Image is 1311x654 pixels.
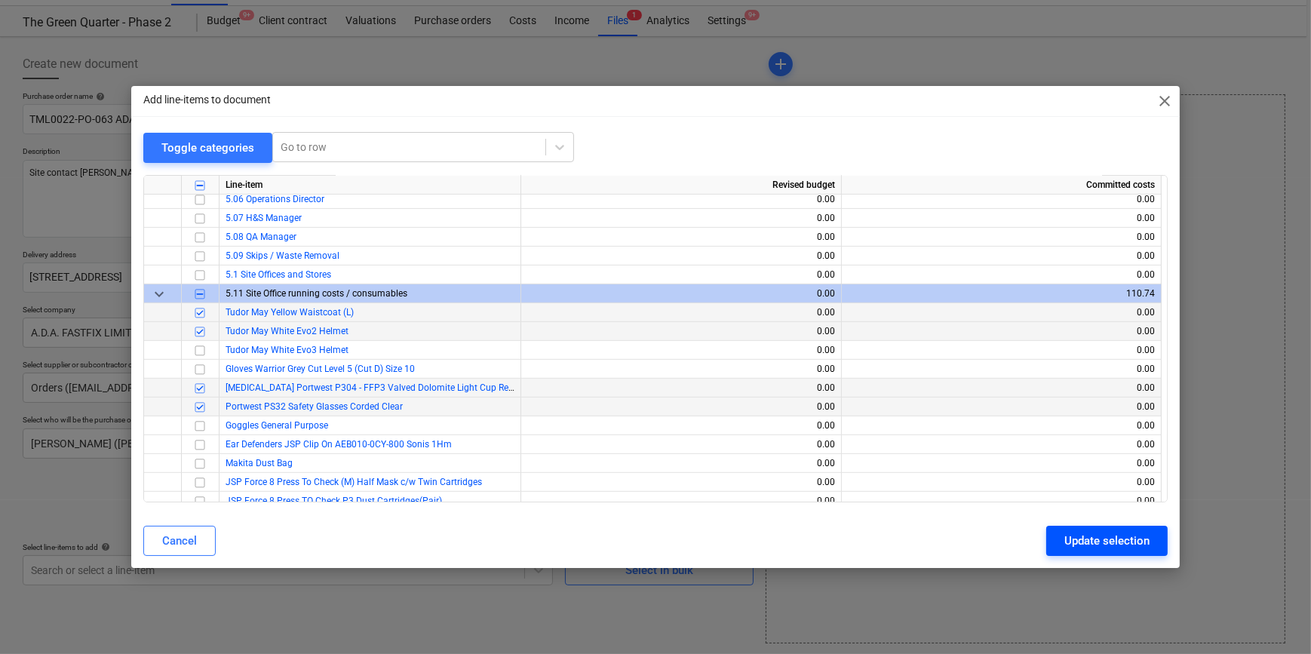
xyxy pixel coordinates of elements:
[527,379,835,398] div: 0.00
[143,92,271,108] p: Add line-items to document
[143,133,272,163] button: Toggle categories
[226,307,354,318] a: Tudor May Yellow Waistcoat (L)
[848,435,1155,454] div: 0.00
[527,228,835,247] div: 0.00
[1236,582,1311,654] iframe: Chat Widget
[527,209,835,228] div: 0.00
[1156,92,1174,110] span: close
[226,288,407,299] span: 5.11 Site Office running costs / consumables
[527,492,835,511] div: 0.00
[848,398,1155,416] div: 0.00
[848,247,1155,266] div: 0.00
[848,492,1155,511] div: 0.00
[226,194,324,204] a: 5.06 Operations Director
[848,228,1155,247] div: 0.00
[527,341,835,360] div: 0.00
[527,360,835,379] div: 0.00
[521,176,842,195] div: Revised budget
[848,284,1155,303] div: 110.74
[848,341,1155,360] div: 0.00
[848,266,1155,284] div: 0.00
[527,454,835,473] div: 0.00
[527,435,835,454] div: 0.00
[226,458,293,468] a: Makita Dust Bag
[1046,526,1168,556] button: Update selection
[226,382,570,393] span: Dust Mask Portwest P304 - FFP3 Valved Dolomite Light Cup Respirator (Pk10)
[226,420,328,431] a: Goggles General Purpose
[527,247,835,266] div: 0.00
[220,176,521,195] div: Line-item
[226,382,570,393] a: [MEDICAL_DATA] Portwest P304 - FFP3 Valved Dolomite Light Cup Respirator (Pk10)
[143,526,216,556] button: Cancel
[842,176,1162,195] div: Committed costs
[226,232,296,242] a: 5.08 QA Manager
[527,416,835,435] div: 0.00
[226,439,452,450] a: Ear Defenders JSP Clip On AEB010-0CY-800 Sonis 1Hm
[848,322,1155,341] div: 0.00
[527,322,835,341] div: 0.00
[226,401,403,412] a: Portwest PS32 Safety Glasses Corded Clear
[226,213,302,223] a: 5.07 H&S Manager
[527,190,835,209] div: 0.00
[848,360,1155,379] div: 0.00
[162,531,197,551] div: Cancel
[848,416,1155,435] div: 0.00
[848,454,1155,473] div: 0.00
[848,190,1155,209] div: 0.00
[226,477,482,487] a: JSP Force 8 Press To Check (M) Half Mask c/w Twin Cartridges
[226,345,348,355] a: Tudor May White Evo3 Helmet
[527,284,835,303] div: 0.00
[848,303,1155,322] div: 0.00
[527,473,835,492] div: 0.00
[226,364,415,374] a: Gloves Warrior Grey Cut Level 5 (Cut D) Size 10
[848,473,1155,492] div: 0.00
[226,250,339,261] a: 5.09 Skips / Waste Removal
[150,284,168,302] span: keyboard_arrow_down
[527,398,835,416] div: 0.00
[161,138,254,158] div: Toggle categories
[848,209,1155,228] div: 0.00
[1064,531,1150,551] div: Update selection
[527,266,835,284] div: 0.00
[226,326,348,336] a: Tudor May White Evo2 Helmet
[226,496,442,506] a: JSP Force 8 Press TO Check P3 Dust Cartridges(Pair)
[527,303,835,322] div: 0.00
[848,379,1155,398] div: 0.00
[226,269,331,280] a: 5.1 Site Offices and Stores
